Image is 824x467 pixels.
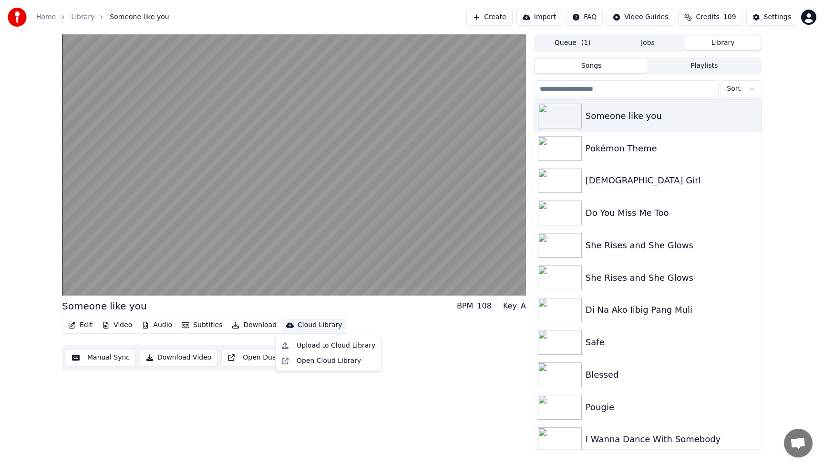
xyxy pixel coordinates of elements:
[696,12,719,22] span: Credits
[727,84,741,94] span: Sort
[723,12,736,22] span: 109
[457,300,473,312] div: BPM
[8,8,27,27] img: youka
[516,9,562,26] button: Import
[62,299,147,313] div: Someone like you
[64,318,96,332] button: Edit
[586,433,758,446] div: I Wanna Dance With Somebody
[581,38,591,48] span: ( 1 )
[297,356,361,366] div: Open Cloud Library
[586,271,758,285] div: She Rises and She Glows
[66,349,136,366] button: Manual Sync
[784,429,813,457] div: Open chat
[607,9,674,26] button: Video Guides
[685,36,761,50] button: Library
[586,206,758,220] div: Do You Miss Me Too
[586,109,758,123] div: Someone like you
[586,239,758,252] div: She Rises and She Glows
[535,59,648,73] button: Songs
[586,368,758,382] div: Blessed
[746,9,797,26] button: Settings
[586,303,758,317] div: Di Na Ako Iibig Pang Muli
[648,59,761,73] button: Playlists
[178,318,226,332] button: Subtitles
[71,12,94,22] a: Library
[298,320,342,330] div: Cloud Library
[98,318,136,332] button: Video
[521,300,526,312] div: A
[466,9,513,26] button: Create
[297,341,375,350] div: Upload to Cloud Library
[477,300,492,312] div: 108
[586,401,758,414] div: Pougie
[764,12,791,22] div: Settings
[221,349,309,366] button: Open Dual Screen
[503,300,517,312] div: Key
[36,12,56,22] a: Home
[36,12,169,22] nav: breadcrumb
[110,12,169,22] span: Someone like you
[610,36,686,50] button: Jobs
[678,9,742,26] button: Credits109
[586,336,758,349] div: Safe
[140,349,217,366] button: Download Video
[586,142,758,155] div: Pokémon Theme
[138,318,176,332] button: Audio
[566,9,603,26] button: FAQ
[228,318,280,332] button: Download
[535,36,610,50] button: Queue
[586,174,758,187] div: [DEMOGRAPHIC_DATA] Girl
